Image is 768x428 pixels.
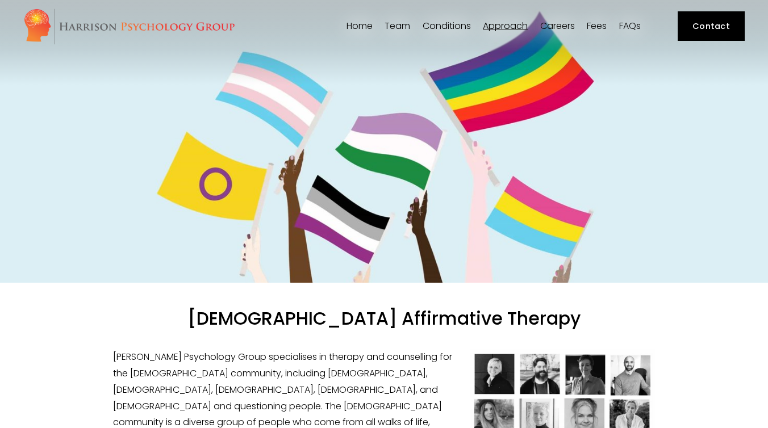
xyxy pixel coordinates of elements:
[23,8,235,45] img: Harrison Psychology Group
[385,20,410,31] a: folder dropdown
[483,20,528,31] a: folder dropdown
[587,20,607,31] a: Fees
[483,22,528,31] span: Approach
[347,20,373,31] a: Home
[423,22,471,31] span: Conditions
[423,20,471,31] a: folder dropdown
[678,11,745,41] a: Contact
[385,22,410,31] span: Team
[619,20,641,31] a: FAQs
[540,20,575,31] a: Careers
[113,308,654,330] h1: [DEMOGRAPHIC_DATA] Affirmative Therapy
